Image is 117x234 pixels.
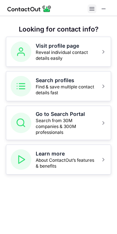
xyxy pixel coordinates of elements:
[11,76,31,96] img: Search profiles
[11,41,31,62] img: Visit profile page
[36,50,96,61] span: Reveal individual contact details easily
[36,42,96,50] h5: Visit profile page
[6,71,111,101] button: Search profilesFind & save multiple contact details fast
[6,145,111,175] button: Learn moreAbout ContactOut’s features & benefits
[36,157,96,169] span: About ContactOut’s features & benefits
[6,37,111,67] button: Visit profile pageReveal individual contact details easily
[36,77,96,84] h5: Search profiles
[36,150,96,157] h5: Learn more
[7,4,52,13] img: ContactOut v5.3.10
[36,110,96,118] h5: Go to Search Portal
[11,149,31,170] img: Learn more
[6,106,111,140] button: Go to Search PortalSearch from 30M companies & 300M professionals
[36,84,96,96] span: Find & save multiple contact details fast
[36,118,96,135] span: Search from 30M companies & 300M professionals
